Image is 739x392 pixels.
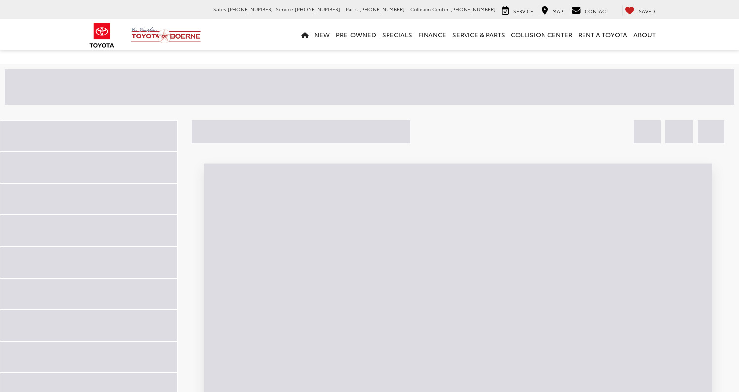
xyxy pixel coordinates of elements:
img: Vic Vaughan Toyota of Boerne [131,27,201,44]
span: Service [276,5,293,13]
a: New [311,19,333,50]
span: [PHONE_NUMBER] [450,5,496,13]
span: [PHONE_NUMBER] [295,5,340,13]
a: Pre-Owned [333,19,379,50]
span: Contact [585,7,608,15]
span: Saved [639,7,655,15]
span: Parts [346,5,358,13]
span: [PHONE_NUMBER] [359,5,405,13]
span: Map [552,7,563,15]
a: Service & Parts: Opens in a new tab [449,19,508,50]
a: Service [499,5,536,15]
a: Contact [569,5,611,15]
a: Rent a Toyota [575,19,630,50]
span: Collision Center [410,5,449,13]
a: My Saved Vehicles [622,5,658,15]
a: Map [539,5,566,15]
a: About [630,19,659,50]
a: Home [298,19,311,50]
a: Specials [379,19,415,50]
a: Finance [415,19,449,50]
span: Sales [213,5,226,13]
a: Collision Center [508,19,575,50]
span: Service [513,7,533,15]
span: [PHONE_NUMBER] [228,5,273,13]
img: Toyota [83,19,120,51]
